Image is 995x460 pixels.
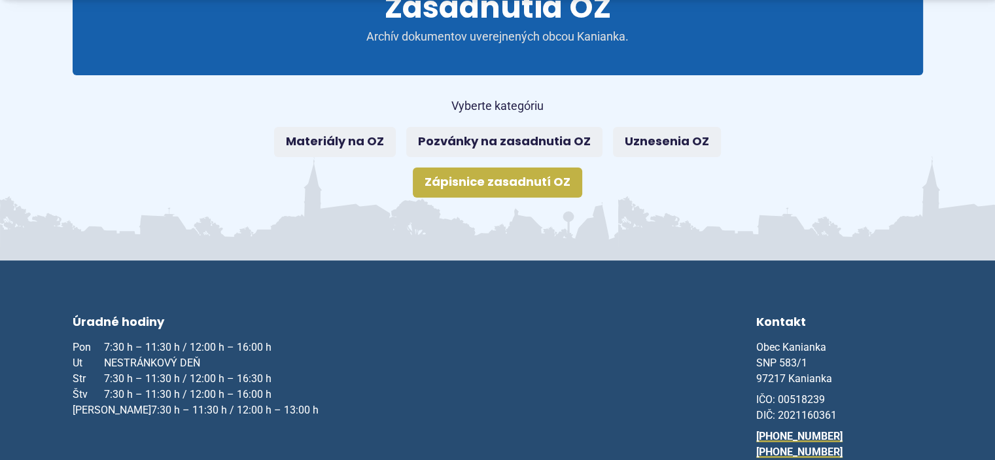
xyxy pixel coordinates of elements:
[756,341,832,385] span: Obec Kanianka SNP 583/1 97217 Kanianka
[406,127,602,157] a: Pozvánky na zasadnutia OZ
[756,313,923,334] h3: Kontakt
[341,29,655,44] p: Archív dokumentov uverejnených obcou Kanianka.
[73,387,104,402] span: Štv
[73,371,104,387] span: Str
[266,96,730,116] p: Vyberte kategóriu
[756,446,843,458] a: [PHONE_NUMBER]
[73,355,104,371] span: Ut
[274,127,396,157] a: Materiály na OZ
[73,340,319,418] p: 7:30 h – 11:30 h / 12:00 h – 16:00 h NESTRÁNKOVÝ DEŇ 7:30 h – 11:30 h / 12:00 h – 16:30 h 7:30 h ...
[73,313,319,334] h3: Úradné hodiny
[413,168,582,198] a: Zápisnice zasadnutí OZ
[613,127,721,157] a: Uznesenia OZ
[73,340,104,355] span: Pon
[756,392,923,423] p: IČO: 00518239 DIČ: 2021160361
[756,430,843,442] a: [PHONE_NUMBER]
[73,402,151,418] span: [PERSON_NAME]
